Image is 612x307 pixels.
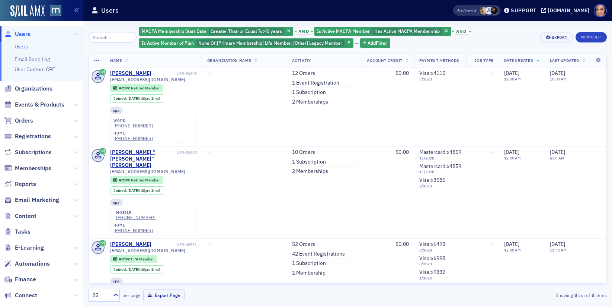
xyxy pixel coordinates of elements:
span: Email Marketing [15,196,59,204]
span: Greater Than or Equal To : [211,28,264,34]
span: Visa : x6498 [419,241,445,247]
span: Mastercard : x4859 [419,149,461,155]
span: [DATE] [128,188,139,193]
span: E-Learning [15,244,44,252]
a: 1 Membership [292,270,326,276]
span: Activity [292,58,311,63]
span: Retired Member [131,85,160,91]
div: Export [552,35,567,39]
span: Visa : x9332 [419,269,445,275]
button: and [452,28,471,34]
span: Viewing [457,8,476,13]
span: Reports [15,180,36,188]
a: View Homepage [45,5,61,18]
time: 12:00 AM [504,247,521,253]
div: home [113,223,153,228]
span: Active [119,256,131,262]
a: Email Marketing [4,196,59,204]
button: Export Page [143,289,185,301]
a: [PHONE_NUMBER] [113,123,153,129]
span: — [490,149,494,155]
span: — [490,241,494,247]
span: Tasks [15,228,31,236]
div: (40yrs 1mo) [128,267,160,272]
span: Lauren McDonough [490,7,498,15]
a: Orders [4,117,33,125]
span: Memberships [15,164,51,173]
div: home [113,131,153,136]
div: Joined: 1985-08-13 00:00:00 [110,94,164,102]
div: Joined: 1985-08-13 00:00:00 [110,186,164,194]
div: USR-50605 [153,71,197,76]
a: Automations [4,260,50,268]
button: and [295,28,313,34]
span: Organization Name [207,58,251,63]
h1: Users [101,6,119,15]
div: cpa [110,107,123,114]
span: 8 / 2023 [419,262,461,266]
div: [PHONE_NUMBER] [113,228,153,233]
span: CPA Member [131,256,154,262]
a: 1 Subscription [292,260,326,267]
span: Content [15,212,36,220]
span: Last Updated [550,58,579,63]
input: Search… [89,32,137,42]
div: [Primary Membership] Life Member, [Other] Legacy Member [139,38,353,48]
button: AddFilter [360,38,391,48]
span: None Of : [198,40,217,46]
span: MACPA Membership Start Date [142,28,206,34]
div: cpa [110,199,123,206]
a: Tasks [4,228,31,236]
span: 40 years [264,28,282,34]
span: [EMAIL_ADDRESS][DOMAIN_NAME] [110,77,185,82]
span: $0.00 [395,241,409,247]
a: 2 Memberships [292,168,328,175]
span: Automations [15,260,50,268]
span: Job Type [474,58,494,63]
div: Active: Active: Retired Member [110,84,163,92]
a: E-Learning [4,244,44,252]
span: Registrations [15,132,51,140]
span: Organizations [15,85,52,93]
a: 10 Orders [292,149,315,156]
a: Reports [4,180,36,188]
a: Registrations [4,132,51,140]
div: cpa [110,278,123,285]
div: [DOMAIN_NAME] [548,7,589,14]
strong: 8 [590,292,595,298]
span: Is Active Member of Plan [142,40,194,46]
span: 11 / 2028 [419,170,461,174]
span: [DATE] [550,149,565,155]
span: Payment Methods [419,58,459,63]
a: Email Send Log [15,56,50,63]
a: Users [4,30,31,38]
button: Export [540,32,573,42]
span: — [207,241,211,247]
a: Active CPA Member [113,257,154,262]
span: Active [119,177,131,183]
a: New User [576,32,607,42]
a: Active Retired Member [113,86,160,91]
span: [DATE] [128,267,139,272]
a: Content [4,212,36,220]
div: Also [457,8,464,13]
span: Visa : x8126 [419,283,445,289]
a: SailAMX [10,5,45,17]
img: SailAMX [50,5,61,16]
span: and [297,28,311,34]
a: 2 Memberships [292,99,328,105]
a: Subscriptions [4,148,52,156]
span: [DATE] [504,149,519,155]
time: 12:00 AM [504,76,521,82]
span: Has Active MACPA Membership [374,28,440,34]
span: [EMAIL_ADDRESS][DOMAIN_NAME] [110,248,185,253]
a: Events & Products [4,101,64,109]
span: 2 / 2019 [419,184,461,189]
div: work [113,118,153,123]
time: 6:04 AM [550,155,564,161]
a: Memberships [4,164,51,173]
div: USR-50602 [177,150,197,155]
strong: 8 [573,292,578,298]
span: Visa : x4115 [419,70,445,76]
